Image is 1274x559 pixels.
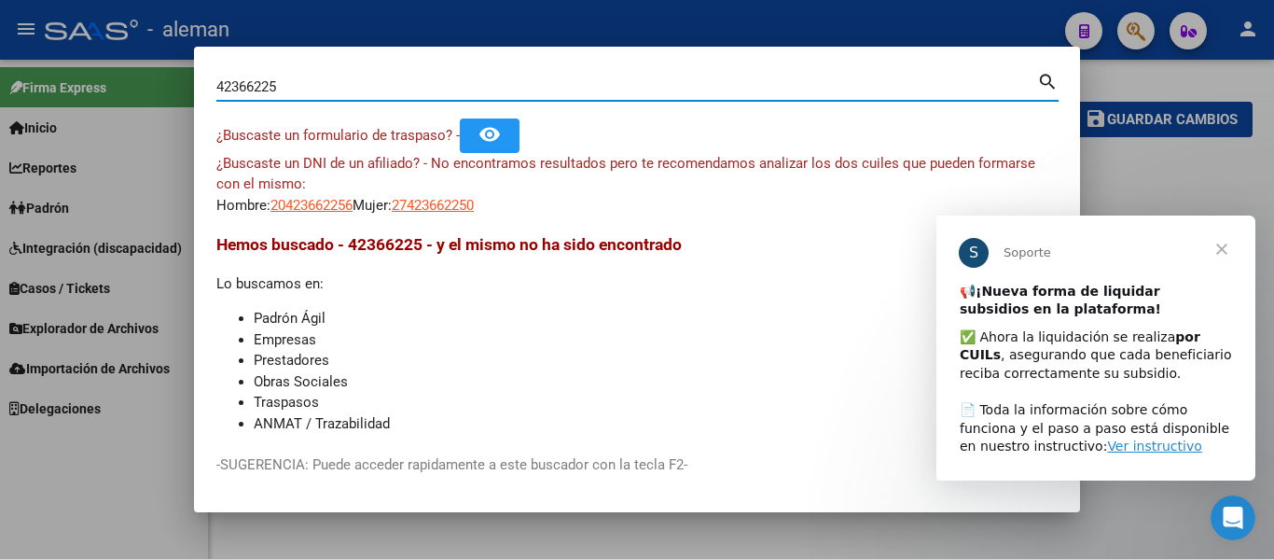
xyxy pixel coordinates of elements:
[254,392,1058,413] li: Traspasos
[1037,69,1059,91] mat-icon: search
[254,329,1058,351] li: Empresas
[1211,496,1255,540] iframe: Intercom live chat
[936,216,1255,481] iframe: Intercom live chat mensaje
[254,371,1058,393] li: Obras Sociales
[216,232,1058,455] div: Lo buscamos en:
[216,454,1058,476] p: -SUGERENCIA: Puede acceder rapidamente a este buscador con la tecla F2-
[392,197,474,214] span: 27423662250
[216,127,460,144] span: ¿Buscaste un formulario de traspaso? -
[478,123,501,146] mat-icon: remove_red_eye
[254,350,1058,371] li: Prestadores
[254,413,1058,435] li: ANMAT / Trazabilidad
[254,308,1058,329] li: Padrón Ágil
[216,155,1035,193] span: ¿Buscaste un DNI de un afiliado? - No encontramos resultados pero te recomendamos analizar los do...
[270,197,353,214] span: 20423662256
[216,235,682,254] span: Hemos buscado - 42366225 - y el mismo no ha sido encontrado
[216,153,1058,217] div: Hombre: Mujer:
